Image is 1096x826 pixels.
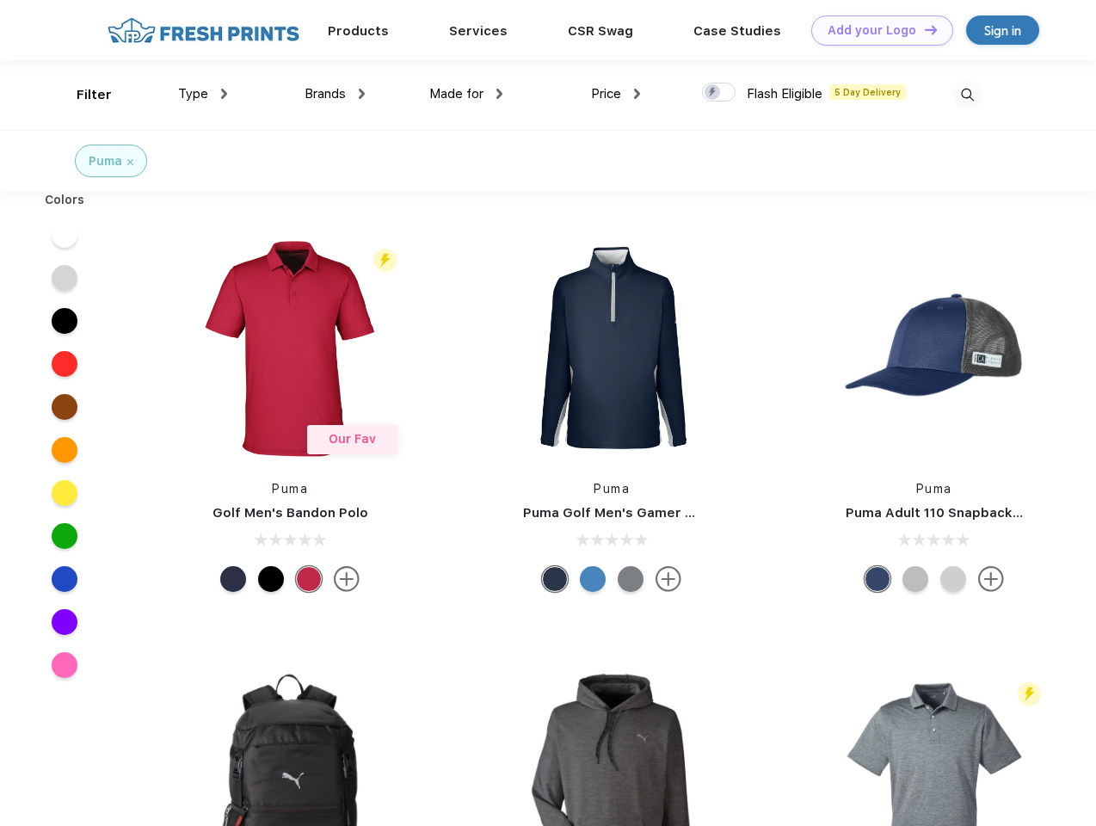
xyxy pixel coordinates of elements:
img: flash_active_toggle.svg [1018,682,1041,706]
div: Add your Logo [828,23,916,38]
div: Quiet Shade [618,566,643,592]
img: fo%20logo%202.webp [102,15,305,46]
a: Puma [916,482,952,496]
div: Puma [89,152,122,170]
img: func=resize&h=266 [175,234,404,463]
img: dropdown.png [221,89,227,99]
img: dropdown.png [634,89,640,99]
div: Sign in [984,21,1021,40]
span: 5 Day Delivery [829,84,906,100]
img: DT [925,25,937,34]
img: dropdown.png [496,89,502,99]
div: Peacoat with Qut Shd [865,566,890,592]
a: Products [328,23,389,39]
img: func=resize&h=266 [820,234,1049,463]
span: Flash Eligible [747,86,822,102]
a: Services [449,23,508,39]
img: more.svg [334,566,360,592]
span: Our Fav [329,432,376,446]
div: Bright Cobalt [580,566,606,592]
div: Colors [32,191,98,209]
a: Puma Golf Men's Gamer Golf Quarter-Zip [523,505,795,521]
span: Price [591,86,621,102]
a: CSR Swag [568,23,633,39]
div: Puma Black [258,566,284,592]
span: Type [178,86,208,102]
a: Puma [594,482,630,496]
div: Navy Blazer [220,566,246,592]
div: Ski Patrol [296,566,322,592]
div: Quarry Brt Whit [940,566,966,592]
a: Golf Men's Bandon Polo [212,505,368,521]
img: more.svg [978,566,1004,592]
img: desktop_search.svg [953,81,982,109]
span: Made for [429,86,483,102]
a: Sign in [966,15,1039,45]
div: Filter [77,85,112,105]
a: Puma [272,482,308,496]
span: Brands [305,86,346,102]
img: filter_cancel.svg [127,159,133,165]
img: func=resize&h=266 [497,234,726,463]
div: Quarry with Brt Whit [902,566,928,592]
div: Navy Blazer [542,566,568,592]
img: flash_active_toggle.svg [373,249,397,272]
img: more.svg [656,566,681,592]
img: dropdown.png [359,89,365,99]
